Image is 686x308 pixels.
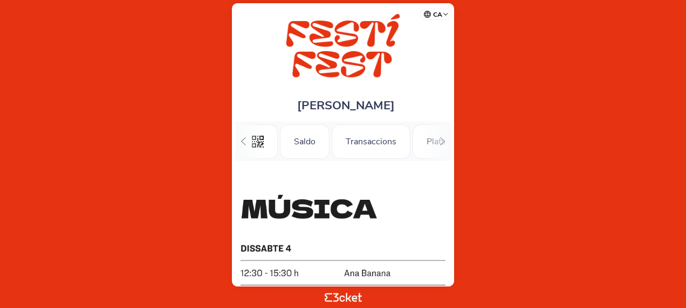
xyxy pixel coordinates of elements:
[280,135,330,146] a: Saldo
[297,97,395,114] span: [PERSON_NAME]
[413,135,459,146] a: Plats
[332,135,410,146] a: Transaccions
[255,14,431,81] img: FESTÍ FEST
[413,124,459,159] div: Plats
[332,124,410,159] div: Transaccions
[280,124,330,159] div: Saldo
